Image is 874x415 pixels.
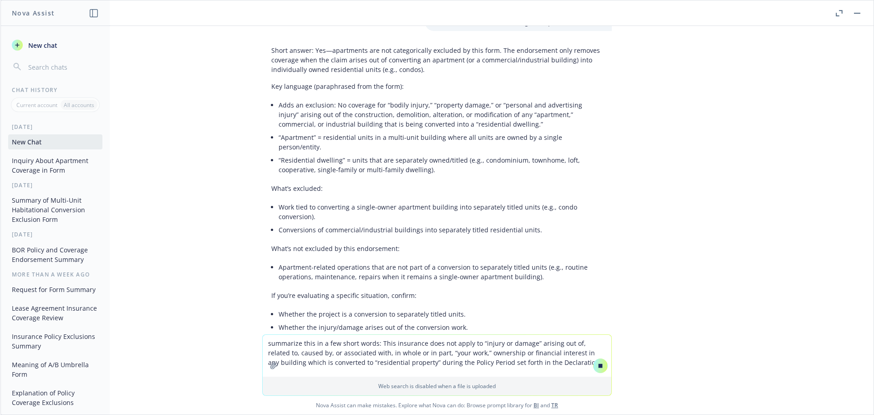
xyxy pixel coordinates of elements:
div: Chat History [1,86,110,94]
div: [DATE] [1,231,110,238]
p: Web search is disabled when a file is uploaded [268,382,606,390]
button: Meaning of A/B Umbrella Form [8,357,102,382]
p: All accounts [64,101,94,109]
button: Request for Form Summary [8,282,102,297]
p: If you’re evaluating a specific situation, confirm: [271,291,603,300]
button: Summary of Multi-Unit Habitational Conversion Exclusion Form [8,193,102,227]
h1: Nova Assist [12,8,55,18]
button: New Chat [8,134,102,149]
li: Whether the project is a conversion to separately titled units. [279,307,603,321]
li: Conversions of commercial/industrial buildings into separately titled residential units. [279,223,603,236]
p: What’s excluded: [271,184,603,193]
button: Insurance Policy Exclusions Summary [8,329,102,354]
li: Whether the injury/damage arises out of the conversion work. [279,321,603,334]
button: New chat [8,37,102,53]
p: Current account [16,101,57,109]
p: What’s not excluded by this endorsement: [271,244,603,253]
li: Adds an exclusion: No coverage for “bodily injury,” “property damage,” or “personal and advertisi... [279,98,603,131]
span: Nova Assist can make mistakes. Explore what Nova can do: Browse prompt library for and [4,396,870,415]
p: Short answer: Yes—apartments are not categorically excluded by this form. The endorsement only re... [271,46,603,74]
button: BOR Policy and Coverage Endorsement Summary [8,242,102,267]
li: “Residential dwelling” = units that are separately owned/titled (e.g., condominium, townhome, lof... [279,154,603,176]
div: [DATE] [1,181,110,189]
a: TR [551,401,558,409]
span: New chat [26,41,57,50]
button: Inquiry About Apartment Coverage in Form [8,153,102,178]
li: “Apartment” = residential units in a multi-unit building where all units are owned by a single pe... [279,131,603,154]
li: Apartment-related operations that are not part of a conversion to separately titled units (e.g., ... [279,261,603,283]
div: More than a week ago [1,271,110,278]
button: Lease Agreement Insurance Coverage Review [8,301,102,325]
a: BI [534,401,539,409]
input: Search chats [26,61,99,73]
li: Work tied to converting a single-owner apartment building into separately titled units (e.g., con... [279,200,603,223]
div: [DATE] [1,123,110,131]
button: Explanation of Policy Coverage Exclusions [8,385,102,410]
p: Key language (paraphrased from the form): [271,82,603,91]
